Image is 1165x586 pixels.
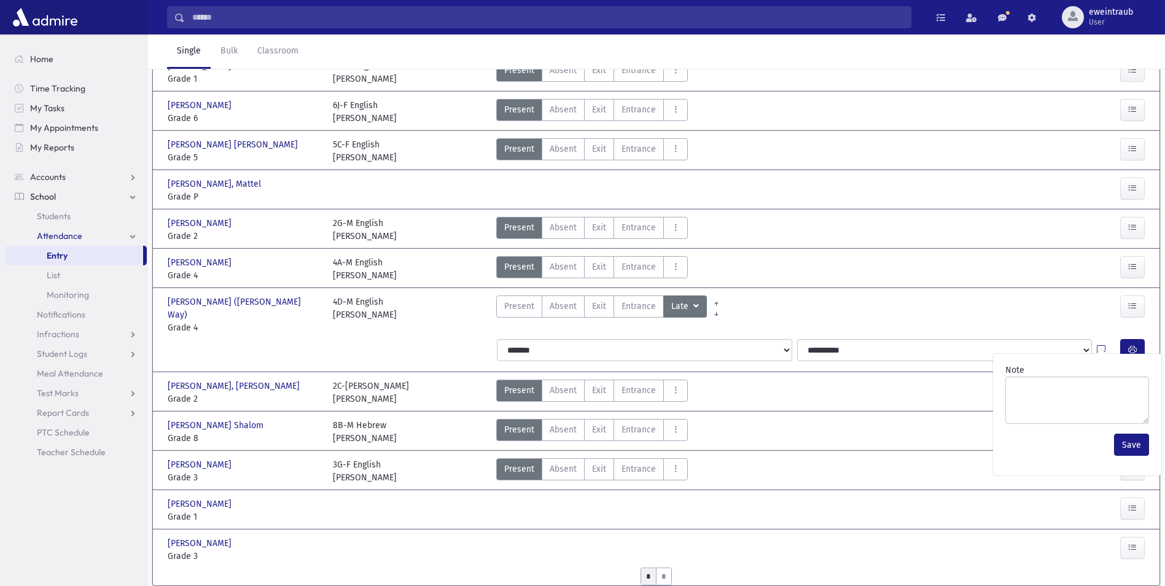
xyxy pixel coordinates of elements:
a: Entry [5,246,143,265]
a: Home [5,49,147,69]
span: Grade 1 [168,510,321,523]
span: Absent [550,463,577,475]
span: Present [504,260,534,273]
a: Notifications [5,305,147,324]
span: Entrance [621,221,656,234]
span: [PERSON_NAME], [PERSON_NAME] [168,380,302,393]
span: Student Logs [37,348,87,359]
span: Teacher Schedule [37,447,106,458]
span: [PERSON_NAME] [168,99,234,112]
div: AttTypes [496,138,688,164]
div: AttTypes [496,380,688,405]
span: PTC Schedule [37,427,90,438]
span: Exit [592,221,606,234]
span: Grade 6 [168,112,321,125]
a: List [5,265,147,285]
span: Exit [592,143,606,155]
span: [PERSON_NAME] [168,458,234,471]
a: Teacher Schedule [5,442,147,462]
span: Present [504,300,534,313]
span: Absent [550,221,577,234]
span: Entry [47,250,68,261]
span: Present [504,221,534,234]
span: Absent [550,300,577,313]
span: Grade 5 [168,151,321,164]
div: AttTypes [496,295,707,334]
span: [PERSON_NAME] [168,537,234,550]
a: PTC Schedule [5,423,147,442]
a: Meal Attendance [5,364,147,383]
span: Exit [592,260,606,273]
span: Grade 3 [168,550,321,563]
a: My Appointments [5,118,147,138]
span: Present [504,384,534,397]
a: Single [167,34,211,69]
span: eweintraub [1089,7,1133,17]
div: AttTypes [496,60,688,85]
span: Entrance [621,64,656,77]
span: List [47,270,60,281]
span: Exit [592,384,606,397]
span: My Appointments [30,122,98,133]
div: 4A-M English [PERSON_NAME] [333,256,397,282]
a: Accounts [5,167,147,187]
a: School [5,187,147,206]
div: AttTypes [496,458,688,484]
span: Entrance [621,463,656,475]
span: Absent [550,423,577,436]
span: Present [504,423,534,436]
span: Absent [550,260,577,273]
span: Entrance [621,143,656,155]
div: AttTypes [496,99,688,125]
span: Absent [550,384,577,397]
span: Report Cards [37,407,89,418]
span: Students [37,211,71,222]
span: Exit [592,103,606,116]
span: Attendance [37,230,82,241]
div: 4D-M English [PERSON_NAME] [333,295,397,334]
span: Entrance [621,384,656,397]
a: Student Logs [5,344,147,364]
span: Exit [592,64,606,77]
span: [PERSON_NAME] Shalom [168,419,266,432]
a: Classroom [247,34,308,69]
span: [PERSON_NAME] [168,256,234,269]
span: User [1089,17,1133,27]
span: Accounts [30,171,66,182]
span: Meal Attendance [37,368,103,379]
a: Infractions [5,324,147,344]
span: Grade 4 [168,269,321,282]
span: Absent [550,64,577,77]
a: Report Cards [5,403,147,423]
span: Exit [592,463,606,475]
div: AttTypes [496,217,688,243]
span: [PERSON_NAME], Mattel [168,178,263,190]
span: Grade 8 [168,432,321,445]
span: Present [504,64,534,77]
button: Save [1114,434,1149,456]
div: 1G-M English [PERSON_NAME] [333,60,397,85]
a: Monitoring [5,285,147,305]
a: My Tasks [5,98,147,118]
span: Late [671,300,691,313]
span: Absent [550,103,577,116]
div: AttTypes [496,419,688,445]
div: 2G-M English [PERSON_NAME] [333,217,397,243]
span: Entrance [621,103,656,116]
span: Exit [592,423,606,436]
span: [PERSON_NAME] [PERSON_NAME] [168,138,300,151]
div: 8B-M Hebrew [PERSON_NAME] [333,419,397,445]
a: Time Tracking [5,79,147,98]
span: Infractions [37,329,79,340]
span: Present [504,103,534,116]
input: Search [185,6,911,28]
img: AdmirePro [10,5,80,29]
div: 3G-F English [PERSON_NAME] [333,458,397,484]
div: 5C-F English [PERSON_NAME] [333,138,397,164]
a: Test Marks [5,383,147,403]
span: Time Tracking [30,83,85,94]
span: Grade 3 [168,471,321,484]
a: Attendance [5,226,147,246]
span: School [30,191,56,202]
span: Grade 1 [168,72,321,85]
